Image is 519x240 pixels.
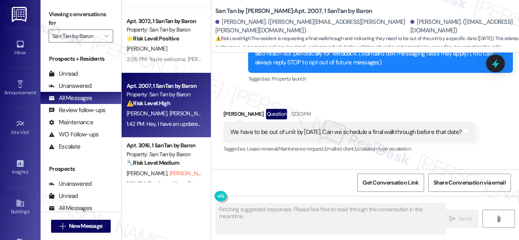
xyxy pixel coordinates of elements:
strong: 🔧 Risk Level: Medium [127,159,179,166]
div: We have to be out of unit by [DATE]. Can we schedule a final walkthrough before that date? [230,128,462,136]
b: San Tan by [PERSON_NAME]: Apt. 2007, 1 SanTan by Baron [215,7,372,15]
span: [PERSON_NAME] [127,45,167,52]
div: Maintenance [49,118,93,127]
a: Buildings [4,196,36,218]
div: Unanswered [49,82,92,90]
strong: ⚠️ Risk Level: High [215,35,250,42]
span: • [29,128,30,134]
div: Apt. 3072, 1 SanTan by Baron [127,17,202,25]
div: Property: San Tan by Baron [127,90,202,99]
div: Property: San Tan by Baron [127,150,202,159]
div: Property: San Tan by Baron [127,25,202,34]
div: Prospects [41,165,121,173]
div: 12:30 PM [289,110,311,118]
div: Question [266,109,287,119]
div: Escalate [49,142,80,151]
div: Unread [49,70,78,78]
div: Apt. 2007, 1 SanTan by Baron [127,82,202,90]
span: Escalation type escalation [355,145,411,152]
span: New Message [69,222,102,230]
label: Viewing conversations for [49,8,113,30]
span: [PERSON_NAME] [169,110,210,117]
span: [PERSON_NAME] [127,110,169,117]
span: [PERSON_NAME] (Opted Out) [169,170,239,177]
div: Tagged as: [223,143,475,155]
i:  [495,216,502,222]
a: Inbox [4,37,36,59]
div: Prospects + Residents [41,55,121,63]
div: [PERSON_NAME]. ([PERSON_NAME][EMAIL_ADDRESS][PERSON_NAME][PERSON_NAME][DOMAIN_NAME]) [215,18,408,35]
strong: 🌟 Risk Level: Positive [127,35,179,42]
a: Insights • [4,157,36,178]
div: Tagged as: [248,73,513,85]
span: • [28,168,29,174]
button: New Message [51,220,111,233]
button: Get Conversation Link [357,174,424,192]
div: All Messages [49,94,92,102]
div: 1:05 PM: Thank you. You will no longer receive texts from this thread. Please reply with 'UNSTOP'... [127,180,510,187]
span: Get Conversation Link [362,178,418,187]
input: All communities [52,30,100,42]
button: Share Conversation via email [428,174,511,192]
strong: ⚠️ Risk Level: High [127,100,170,107]
button: Send [442,210,478,228]
div: Unanswered [49,180,92,188]
span: [PERSON_NAME] [127,170,169,177]
span: • [36,89,37,94]
span: Maintenance request , [278,145,324,152]
div: Apt. 3016, 1 SanTan by Baron [127,141,202,150]
div: Review follow-ups [49,106,105,115]
div: [PERSON_NAME] [223,109,475,122]
span: Lease renewal , [247,145,278,152]
span: Property launch [272,75,306,82]
i:  [449,216,455,222]
div: 2:06 PM: You're welcome, [PERSON_NAME]! [127,55,229,63]
div: [PERSON_NAME]. ([EMAIL_ADDRESS][DOMAIN_NAME]) [410,18,513,35]
span: Share Conversation via email [433,178,506,187]
a: Site Visit • [4,117,36,139]
img: ResiDesk Logo [12,7,28,22]
textarea: Fetching suggested responses. Please feel free to read through the conversation in the meantime. [216,204,446,234]
i:  [104,33,109,39]
div: All Messages [49,204,92,212]
div: WO Follow-ups [49,130,99,139]
span: Send [459,215,471,223]
i:  [60,223,66,229]
span: : The resident is requesting a final walkthrough and indicating they need to be out of the unit b... [215,34,519,60]
span: Emailed client , [324,145,355,152]
div: Unread [49,192,78,200]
